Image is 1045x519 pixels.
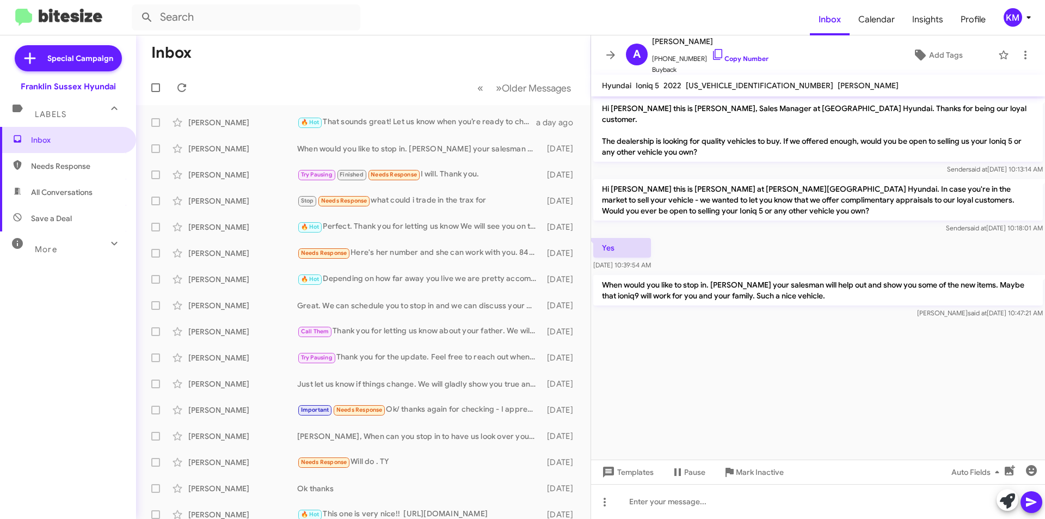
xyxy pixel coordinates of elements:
div: Thank you for letting us know about your father. We will gladly help out. Someone will reach out ... [297,325,542,338]
span: Needs Response [321,197,367,204]
div: Perfect. Thank you for letting us know We will see you on the 14th at 1pm. [297,221,542,233]
div: Here's her number and she can work with you. 8455379981 [297,247,542,259]
div: KM [1004,8,1022,27]
button: Mark Inactive [714,462,792,482]
div: [PERSON_NAME] [188,352,297,363]
div: [PERSON_NAME], When can you stop in to have us look over your vehicle and put a value on it? [297,431,542,442]
span: Buyback [652,64,769,75]
span: Add Tags [929,45,963,65]
div: [PERSON_NAME] [188,196,297,206]
div: [PERSON_NAME] [188,169,297,180]
span: Needs Response [31,161,124,172]
span: Try Pausing [301,171,333,178]
span: 🔥 Hot [301,276,319,283]
span: Inbox [31,135,124,145]
span: Ioniq 5 [636,81,659,90]
div: [PERSON_NAME] [188,457,297,468]
span: Special Campaign [47,53,113,64]
div: [PERSON_NAME] [188,326,297,337]
div: [PERSON_NAME] [188,117,297,128]
span: said at [968,165,987,173]
div: [DATE] [542,352,582,363]
span: 2022 [663,81,681,90]
div: [DATE] [542,326,582,337]
span: All Conversations [31,187,93,198]
div: [DATE] [542,431,582,442]
div: [PERSON_NAME] [188,143,297,154]
span: Finished [340,171,364,178]
button: Add Tags [881,45,993,65]
a: Calendar [850,4,903,35]
div: [DATE] [542,248,582,259]
div: I will. Thank you. [297,168,542,181]
span: More [35,245,57,254]
span: Pause [684,462,705,482]
span: Needs Response [301,459,347,466]
div: Will do . TY [297,456,542,468]
button: Pause [662,462,714,482]
div: [DATE] [542,483,582,494]
p: When would you like to stop in. [PERSON_NAME] your salesman will help out and show you some of th... [593,275,1043,306]
h1: Inbox [151,44,192,62]
div: [PERSON_NAME] [188,483,297,494]
div: Depending on how far away you live we are pretty accommodating, but no promises [297,273,542,285]
span: said at [967,224,986,232]
p: Hi [PERSON_NAME] this is [PERSON_NAME], Sales Manager at [GEOGRAPHIC_DATA] Hyundai. Thanks for be... [593,99,1043,162]
div: Thank you for the update. Feel free to reach out when you know your schedule and we will be more ... [297,351,542,364]
input: Search [132,4,360,30]
div: [PERSON_NAME] [188,222,297,233]
button: Auto Fields [943,462,1012,482]
span: 🔥 Hot [301,119,319,126]
span: [DATE] 10:39:54 AM [593,261,651,269]
div: what could i trade in the trax for [297,194,542,207]
span: « [477,81,483,95]
span: Templates [600,462,654,482]
button: Next [489,77,577,99]
div: That sounds great! Let us know when you’re ready to chat. We look forward to helping you with you... [297,116,536,129]
div: [DATE] [542,378,582,389]
span: [PHONE_NUMBER] [652,48,769,64]
span: Important [301,406,329,413]
span: Sender [DATE] 10:18:01 AM [946,224,1043,232]
span: A [633,46,641,63]
span: Mark Inactive [736,462,784,482]
div: [DATE] [542,405,582,416]
span: Stop [301,197,314,204]
span: Older Messages [502,82,571,94]
div: [PERSON_NAME] [188,248,297,259]
span: said at [968,309,987,317]
a: Special Campaign [15,45,122,71]
span: Save a Deal [31,213,72,224]
span: Needs Response [301,249,347,257]
div: [DATE] [542,196,582,206]
a: Inbox [810,4,850,35]
span: » [496,81,502,95]
span: Hyundai [602,81,631,90]
span: [PERSON_NAME] [838,81,899,90]
span: Needs Response [336,406,383,413]
div: [DATE] [542,169,582,180]
div: [DATE] [542,143,582,154]
div: When would you like to stop in. [PERSON_NAME] your salesman will help out and show you some of th... [297,143,542,154]
div: [DATE] [542,457,582,468]
div: [DATE] [542,300,582,311]
a: Copy Number [711,54,769,63]
span: [PERSON_NAME] [652,35,769,48]
div: [PERSON_NAME] [188,274,297,285]
button: Templates [591,462,662,482]
div: [DATE] [542,274,582,285]
div: Great. We can schedule you to stop in and we can discuss your goals and see what we can do. When ... [297,300,542,311]
a: Insights [903,4,952,35]
span: [US_VEHICLE_IDENTIFICATION_NUMBER] [686,81,833,90]
a: Profile [952,4,994,35]
span: 🔥 Hot [301,511,319,518]
span: Sender [DATE] 10:13:14 AM [947,165,1043,173]
div: a day ago [536,117,582,128]
div: Ok/ thanks again for checking - I appreciate your time. This is probably not the right one for us... [297,404,542,416]
div: Just let us know if things change. We will gladly show you true and honest numbers! [297,378,542,389]
nav: Page navigation example [471,77,577,99]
